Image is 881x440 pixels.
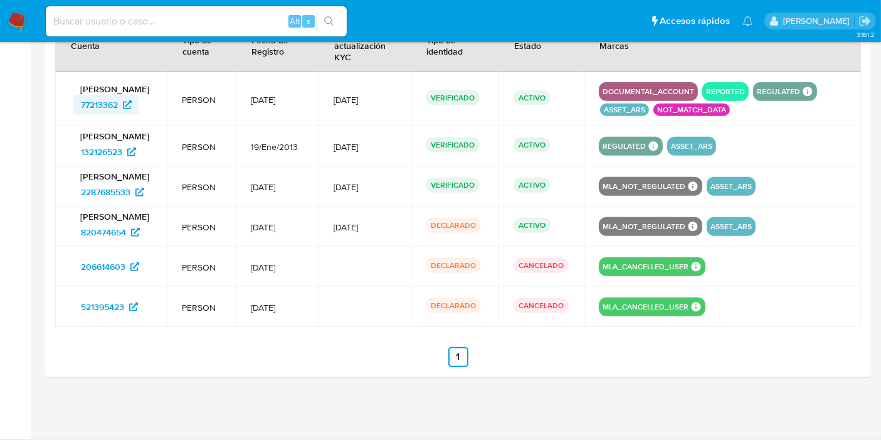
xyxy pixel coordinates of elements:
[857,30,875,40] span: 3.161.2
[858,14,872,28] a: Salir
[46,13,347,30] input: Buscar usuario o caso...
[660,14,730,28] span: Accesos rápidos
[290,15,300,27] span: Alt
[316,13,342,30] button: search-icon
[742,16,753,26] a: Notificaciones
[307,15,310,27] span: s
[783,15,854,27] p: belen.palamara@mercadolibre.com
